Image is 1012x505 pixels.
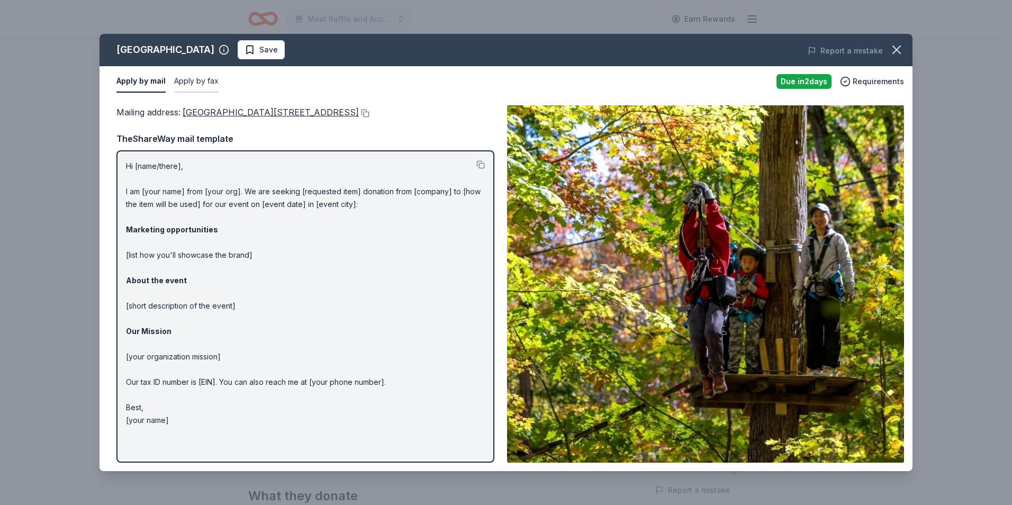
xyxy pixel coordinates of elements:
[116,41,214,58] div: [GEOGRAPHIC_DATA]
[116,105,494,119] div: Mailing address :
[126,276,187,285] strong: About the event
[840,75,904,88] button: Requirements
[116,70,166,93] button: Apply by mail
[507,105,904,463] img: Image for Holiday Valley
[853,75,904,88] span: Requirements
[126,327,171,336] strong: Our Mission
[259,43,278,56] span: Save
[126,225,218,234] strong: Marketing opportunities
[183,107,359,118] span: [GEOGRAPHIC_DATA][STREET_ADDRESS]
[174,70,219,93] button: Apply by fax
[776,74,832,89] div: Due in 2 days
[238,40,285,59] button: Save
[808,44,883,57] button: Report a mistake
[126,160,485,427] p: Hi [name/there], I am [your name] from [your org]. We are seeking [requested item] donation from ...
[116,132,494,146] div: TheShareWay mail template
